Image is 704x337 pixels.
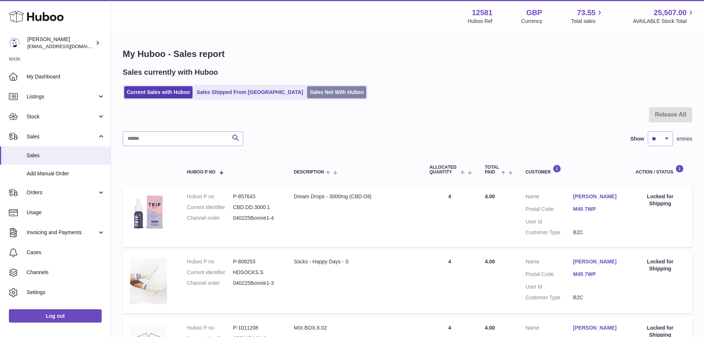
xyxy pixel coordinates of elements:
a: Sales Shipped From [GEOGRAPHIC_DATA] [194,86,306,98]
div: Currency [521,18,543,25]
img: 125811695830058.jpg [130,258,167,304]
div: [PERSON_NAME] [27,36,94,50]
dd: HDSOCKS.S [233,269,279,276]
span: Listings [27,93,97,100]
dt: Customer Type [526,229,573,236]
dd: CBD.DD.3000.1 [233,204,279,211]
h1: My Huboo - Sales report [123,48,692,60]
span: Sales [27,152,105,159]
div: Locked for Shipping [636,193,685,207]
span: 4.00 [485,193,495,199]
span: Total paid [485,165,499,175]
dd: P-808253 [233,258,279,265]
dt: Postal Code [526,206,573,215]
dt: Name [526,258,573,267]
span: AVAILABLE Stock Total [633,18,695,25]
a: 73.55 Total sales [571,8,604,25]
span: Stock [27,113,97,120]
span: 4.00 [485,259,495,264]
dt: Name [526,324,573,333]
span: Orders [27,189,97,196]
dt: User Id [526,283,573,290]
span: entries [677,135,692,142]
dt: Postal Code [526,271,573,280]
span: Invoicing and Payments [27,229,97,236]
span: Cases [27,249,105,256]
dd: P-1011208 [233,324,279,331]
dt: Customer Type [526,294,573,301]
span: 73.55 [577,8,595,18]
span: Sales [27,133,97,140]
td: 4 [422,186,477,247]
a: M45 7WP [573,271,621,278]
strong: 12581 [472,8,493,18]
dt: Huboo P no [187,258,233,265]
span: Channels [27,269,105,276]
a: [PERSON_NAME] [573,258,621,265]
span: Usage [27,209,105,216]
a: Log out [9,309,102,323]
a: [PERSON_NAME] [573,193,621,200]
a: [PERSON_NAME] [573,324,621,331]
span: Add Manual Order [27,170,105,177]
dt: Channel order [187,280,233,287]
a: M45 7WP [573,206,621,213]
div: Action / Status [636,165,685,175]
img: 1694773909.png [130,193,167,230]
span: Total sales [571,18,604,25]
dd: B2C [573,229,621,236]
span: My Dashboard [27,73,105,80]
div: Dream Drops - 3000mg (CBD Oil) [294,193,415,200]
dd: 040225Bonnie1-3 [233,280,279,287]
div: MIX.BOX.6.02 [294,324,415,331]
dt: Current identifier [187,204,233,211]
a: Current Sales with Huboo [124,86,193,98]
a: Sales Not With Huboo [307,86,366,98]
dd: B2C [573,294,621,301]
dt: Channel order [187,215,233,222]
a: 25,507.00 AVAILABLE Stock Total [633,8,695,25]
dt: Huboo P no [187,324,233,331]
span: ALLOCATED Quantity [429,165,459,175]
dt: Current identifier [187,269,233,276]
span: [EMAIL_ADDRESS][DOMAIN_NAME] [27,43,109,49]
td: 4 [422,251,477,313]
dd: P-857643 [233,193,279,200]
span: 25,507.00 [654,8,687,18]
div: Socks - Happy Days - S [294,258,415,265]
strong: GBP [526,8,542,18]
span: Huboo P no [187,170,215,175]
span: Description [294,170,324,175]
dt: User Id [526,218,573,225]
dt: Name [526,193,573,202]
dt: Huboo P no [187,193,233,200]
div: Huboo Ref [468,18,493,25]
span: 4.00 [485,325,495,331]
div: Customer [526,165,621,175]
img: rnash@drink-trip.com [9,37,20,48]
span: Settings [27,289,105,296]
label: Show [630,135,644,142]
div: Locked for Shipping [636,258,685,272]
h2: Sales currently with Huboo [123,67,218,77]
dd: 040225Bonnie1-4 [233,215,279,222]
